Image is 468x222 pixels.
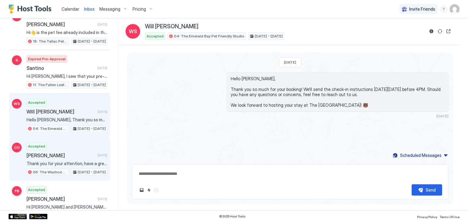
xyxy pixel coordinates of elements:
[16,57,18,63] span: S
[428,28,435,35] button: Reservation information
[417,213,437,220] a: Privacy Policy
[27,161,107,166] span: Thank you for your attention, have a great weekend.
[78,126,106,131] span: [DATE] - [DATE]
[400,152,441,158] div: Scheduled Messages
[27,74,107,79] span: Hi [PERSON_NAME], I saw that your pre-approval expired and wanted to let you know that we would b...
[440,213,459,220] a: Terms Of Use
[78,82,106,88] span: [DATE] - [DATE]
[133,6,146,12] span: Pricing
[436,114,448,118] span: [DATE]
[9,214,27,219] a: App Store
[231,76,445,108] span: Hello [PERSON_NAME], Thank you so much for your booking! We'll send the check-in instructions [DA...
[97,23,107,26] span: [DATE]
[28,144,45,149] span: Accepted
[129,28,137,35] span: WS
[417,215,437,219] span: Privacy Policy
[14,101,20,106] span: WS
[392,151,448,159] button: Scheduled Messages
[255,33,283,39] span: [DATE] - [DATE]
[84,6,94,12] a: Inbox
[97,197,107,201] span: [DATE]
[147,33,164,39] span: Accepted
[412,184,442,196] button: Send
[27,109,95,115] span: Will [PERSON_NAME]
[14,145,20,150] span: OD
[445,28,452,35] button: Open reservation
[28,56,66,62] span: Expired Pre-Approval
[33,169,67,175] span: 06: The Washoe Sierra Studio
[97,153,107,157] span: [DATE]
[27,65,95,71] span: Santino
[436,28,444,35] button: Sync reservation
[99,6,120,12] span: Messaging
[450,4,459,14] div: User profile
[62,6,79,12] a: Calendar
[33,82,67,88] span: 11: The Fallen Leaf Pet Friendly Studio
[28,100,45,105] span: Accepted
[27,21,95,27] span: [PERSON_NAME]
[440,215,459,219] span: Terms Of Use
[174,33,244,39] span: 04: The Emerald Bay Pet Friendly Studio
[27,204,107,210] span: Hi [PERSON_NAME] and [PERSON_NAME], my husband and I are passing through [GEOGRAPHIC_DATA] on our...
[33,126,67,131] span: 04: The Emerald Bay Pet Friendly Studio
[27,196,95,202] span: [PERSON_NAME]
[409,6,435,12] span: Invite Friends
[440,5,447,13] div: menu
[138,186,145,194] button: Upload image
[78,39,106,44] span: [DATE] - [DATE]
[97,66,107,70] span: [DATE]
[426,187,436,193] div: Send
[27,152,95,158] span: [PERSON_NAME]
[97,110,107,114] span: [DATE]
[219,214,246,218] span: © 2025 Host Tools
[27,117,107,123] span: Hello [PERSON_NAME], Thank you so much for your booking! We'll send the check-in instructions [DA...
[29,214,48,219] a: Google Play Store
[78,169,106,175] span: [DATE] - [DATE]
[145,23,198,30] span: Will [PERSON_NAME]
[284,60,296,64] span: [DATE]
[28,187,45,193] span: Accepted
[145,186,153,194] button: Quick reply
[33,39,67,44] span: 15: The Tallac Pet Friendly Studio
[9,5,54,14] a: Host Tools Logo
[27,30,107,35] span: Hi👋 is the pet fee already included in this ?
[15,188,19,194] span: FB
